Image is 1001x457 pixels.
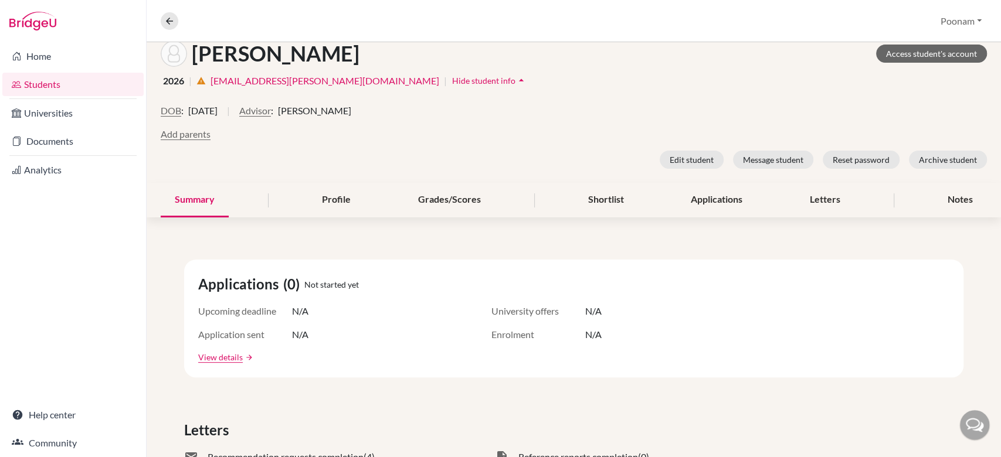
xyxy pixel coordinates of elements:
[161,40,187,67] img: Ojus Mehndiratta's avatar
[161,104,181,118] button: DOB
[2,158,144,182] a: Analytics
[796,183,854,217] div: Letters
[491,328,585,342] span: Enrolment
[2,45,144,68] a: Home
[161,183,229,217] div: Summary
[491,304,585,318] span: University offers
[271,104,273,118] span: :
[308,183,365,217] div: Profile
[2,431,144,455] a: Community
[192,41,359,66] h1: [PERSON_NAME]
[2,403,144,427] a: Help center
[733,151,813,169] button: Message student
[292,304,308,318] span: N/A
[452,71,528,90] button: Hide student infoarrow_drop_up
[161,127,211,141] button: Add parents
[452,76,515,86] span: Hide student info
[163,74,184,88] span: 2026
[198,351,243,363] a: View details
[2,101,144,125] a: Universities
[243,353,253,361] a: arrow_forward
[198,304,292,318] span: Upcoming deadline
[26,8,50,19] span: Help
[198,328,292,342] span: Application sent
[211,74,439,88] a: [EMAIL_ADDRESS][PERSON_NAME][DOMAIN_NAME]
[304,278,359,291] span: Not started yet
[188,104,218,118] span: [DATE]
[181,104,184,118] span: :
[585,328,602,342] span: N/A
[444,74,447,88] span: |
[823,151,900,169] button: Reset password
[184,420,233,441] span: Letters
[292,328,308,342] span: N/A
[2,73,144,96] a: Students
[189,74,192,88] span: |
[574,183,637,217] div: Shortlist
[934,183,987,217] div: Notes
[278,104,351,118] span: [PERSON_NAME]
[404,183,495,217] div: Grades/Scores
[515,74,527,86] i: arrow_drop_up
[909,151,987,169] button: Archive student
[239,104,271,118] button: Advisor
[196,76,206,86] i: warning
[677,183,756,217] div: Applications
[660,151,724,169] button: Edit student
[283,274,304,295] span: (0)
[198,274,283,295] span: Applications
[2,129,144,153] a: Documents
[9,12,56,30] img: Bridge-U
[935,10,987,32] button: Poonam
[585,304,602,318] span: N/A
[876,45,987,63] a: Access student's account
[227,104,230,127] span: |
